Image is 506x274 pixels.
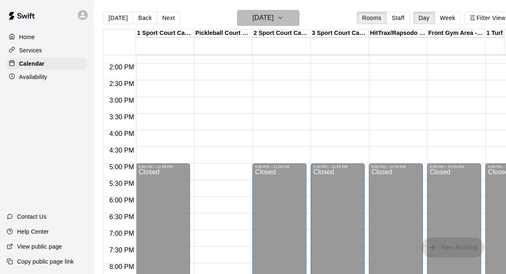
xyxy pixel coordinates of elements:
[413,12,435,24] button: Day
[107,197,136,204] span: 6:00 PM
[421,243,484,250] span: You don't have the permission to add bookings
[107,147,136,154] span: 4:30 PM
[19,73,47,81] p: Availability
[386,12,410,24] button: Staff
[434,12,461,24] button: Week
[107,114,136,121] span: 3:30 PM
[252,12,274,24] h6: [DATE]
[311,30,369,37] div: 3 Sport Court Cage 3 - DOWNINGTOWN
[237,10,299,26] button: [DATE]
[194,30,252,37] div: Pickleball Court Rental
[107,163,136,170] span: 5:00 PM
[103,12,133,24] button: [DATE]
[17,227,49,236] p: Help Center
[313,165,349,169] div: 5:00 PM – 11:59 PM
[255,165,291,169] div: 5:00 PM – 11:59 PM
[427,30,485,37] div: Front Gym Area - [GEOGRAPHIC_DATA]
[19,46,42,54] p: Services
[107,130,136,137] span: 4:00 PM
[107,263,136,270] span: 8:00 PM
[7,31,87,43] a: Home
[107,64,136,71] span: 2:00 PM
[157,12,180,24] button: Next
[107,213,136,220] span: 6:30 PM
[107,180,136,187] span: 5:30 PM
[429,165,466,169] div: 5:00 PM – 11:59 PM
[17,242,62,251] p: View public page
[357,12,387,24] button: Rooms
[7,71,87,83] a: Availability
[133,12,157,24] button: Back
[252,30,311,37] div: 2 Sport Court Cage 2 - DOWNINGTOWN
[138,165,175,169] div: 5:00 PM – 11:59 PM
[371,165,407,169] div: 5:00 PM – 11:59 PM
[19,33,35,41] p: Home
[19,59,44,68] p: Calendar
[369,30,427,37] div: HitTrax/Rapsodo Virtual Reality Rental Cage - 16'x35'
[17,212,47,221] p: Contact Us
[7,57,87,70] a: Calendar
[107,230,136,237] span: 7:00 PM
[107,247,136,254] span: 7:30 PM
[17,257,74,266] p: Copy public page link
[7,44,87,57] a: Services
[136,30,194,37] div: 1 Sport Court Cage 1 - DOWNINGTOWN
[107,97,136,104] span: 3:00 PM
[107,80,136,87] span: 2:30 PM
